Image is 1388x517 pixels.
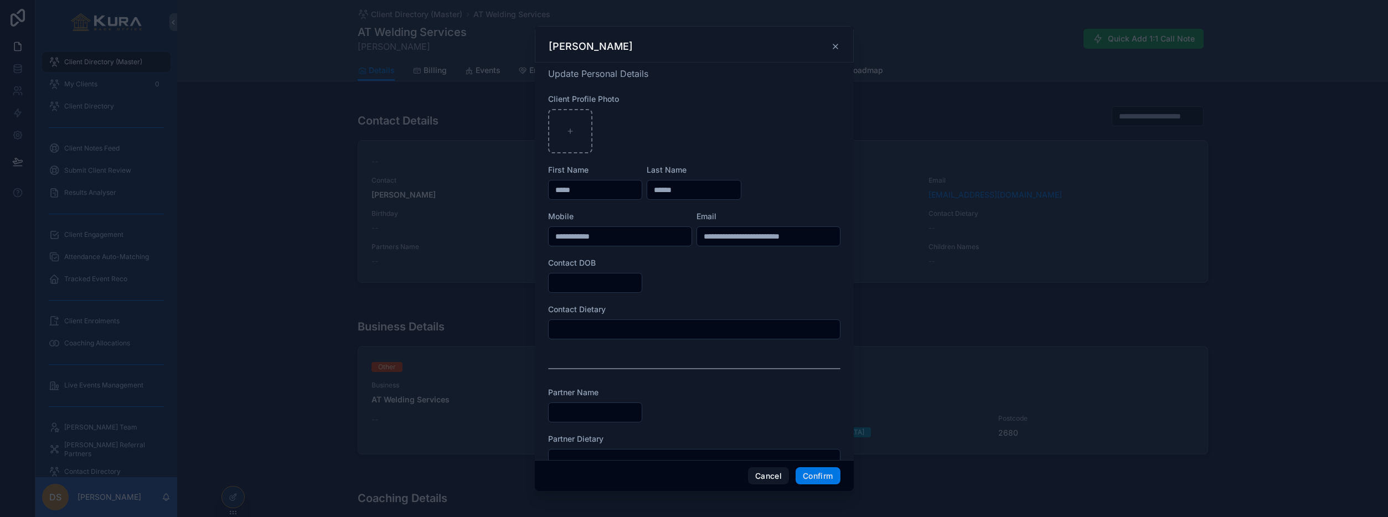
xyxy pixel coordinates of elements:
[548,258,596,267] span: Contact DOB
[548,211,574,221] span: Mobile
[548,165,589,174] span: First Name
[796,467,840,485] button: Confirm
[548,67,840,80] h4: Update Personal Details
[549,40,633,53] h3: [PERSON_NAME]
[548,304,606,314] span: Contact Dietary
[748,467,789,485] button: Cancel
[647,165,687,174] span: Last Name
[548,94,619,104] span: Client Profile Photo
[548,434,603,443] span: Partner Dietary
[548,387,598,397] span: Partner Name
[696,211,716,221] span: Email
